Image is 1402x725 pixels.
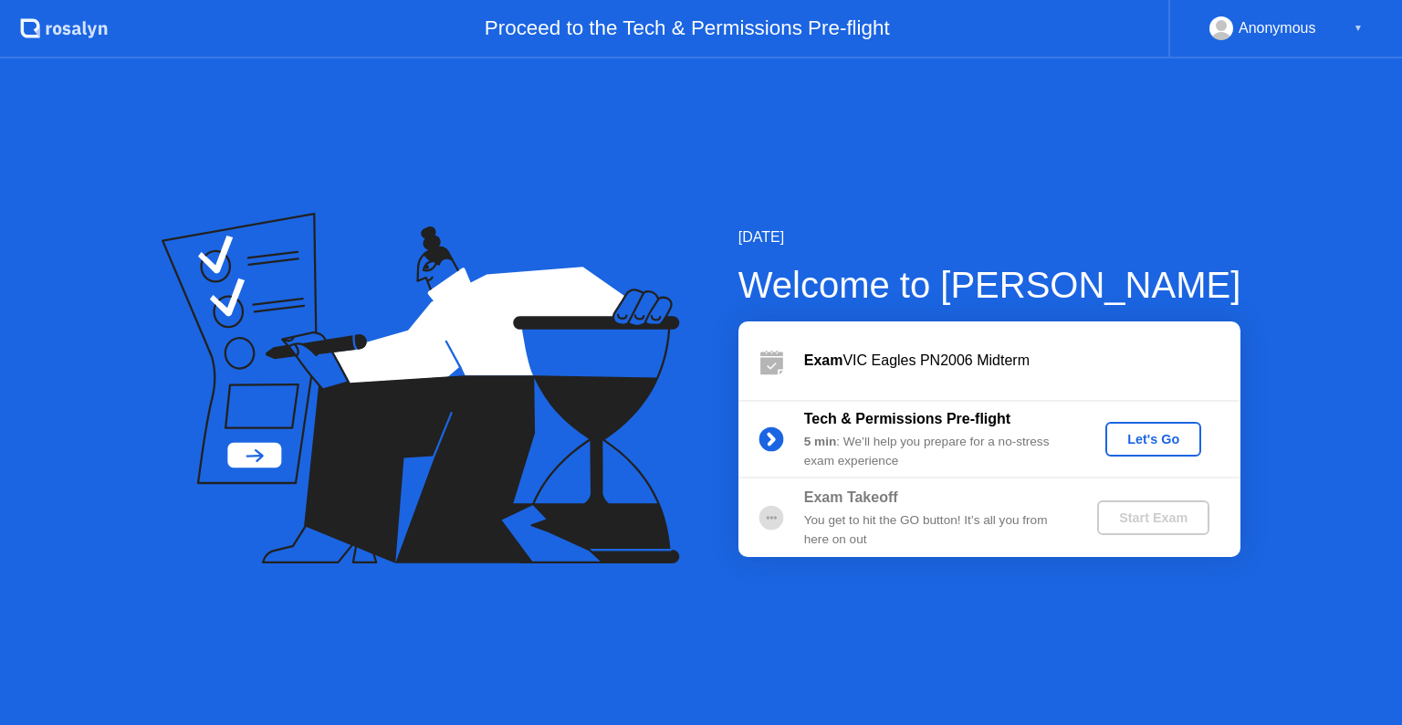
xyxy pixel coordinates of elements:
div: : We’ll help you prepare for a no-stress exam experience [804,433,1067,470]
button: Let's Go [1105,422,1201,457]
div: Start Exam [1104,510,1202,525]
div: Let's Go [1113,432,1194,447]
div: You get to hit the GO button! It’s all you from here on out [804,511,1067,549]
b: Exam [804,352,843,368]
div: Welcome to [PERSON_NAME] [738,257,1241,312]
div: ▼ [1354,16,1363,40]
b: Tech & Permissions Pre-flight [804,411,1010,426]
div: [DATE] [738,226,1241,248]
button: Start Exam [1097,500,1209,535]
b: Exam Takeoff [804,489,898,505]
div: VIC Eagles PN2006 Midterm [804,350,1240,372]
b: 5 min [804,435,837,448]
div: Anonymous [1239,16,1316,40]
